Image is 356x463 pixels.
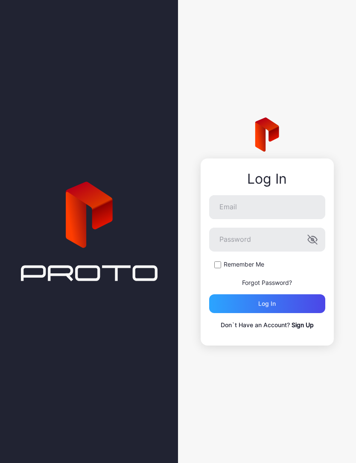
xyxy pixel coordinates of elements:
[209,228,325,252] input: Password
[258,300,276,307] div: Log in
[307,234,318,245] button: Password
[224,260,264,269] label: Remember Me
[209,171,325,187] div: Log In
[242,279,292,286] a: Forgot Password?
[209,294,325,313] button: Log in
[292,321,314,328] a: Sign Up
[209,320,325,330] p: Don`t Have an Account?
[209,195,325,219] input: Email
